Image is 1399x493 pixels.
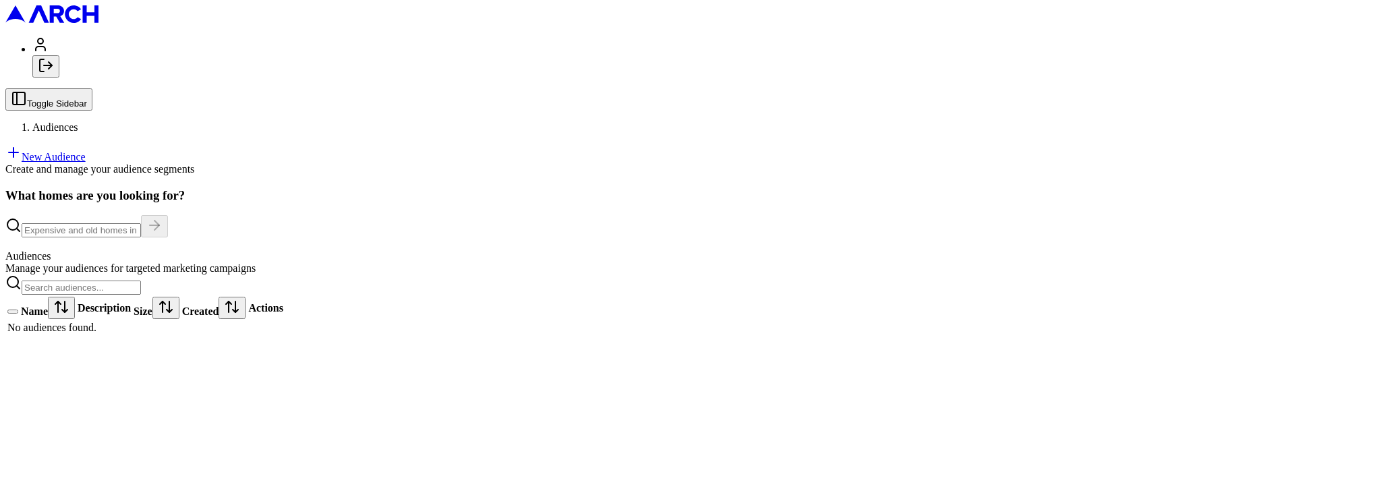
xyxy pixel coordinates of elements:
[32,55,59,78] button: Log out
[182,297,246,319] div: Created
[248,296,284,320] th: Actions
[77,296,132,320] th: Description
[5,188,1394,203] h3: What homes are you looking for?
[22,223,141,237] input: Expensive and old homes in greater SF Bay Area
[5,262,1394,274] div: Manage your audiences for targeted marketing campaigns
[5,121,1394,134] nav: breadcrumb
[27,98,87,109] span: Toggle Sidebar
[7,321,284,335] td: No audiences found.
[5,151,86,163] a: New Audience
[5,163,1394,175] div: Create and manage your audience segments
[5,88,92,111] button: Toggle Sidebar
[32,121,78,133] span: Audiences
[21,297,75,319] div: Name
[134,297,179,319] div: Size
[22,281,141,295] input: Search audiences...
[5,250,1394,262] div: Audiences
